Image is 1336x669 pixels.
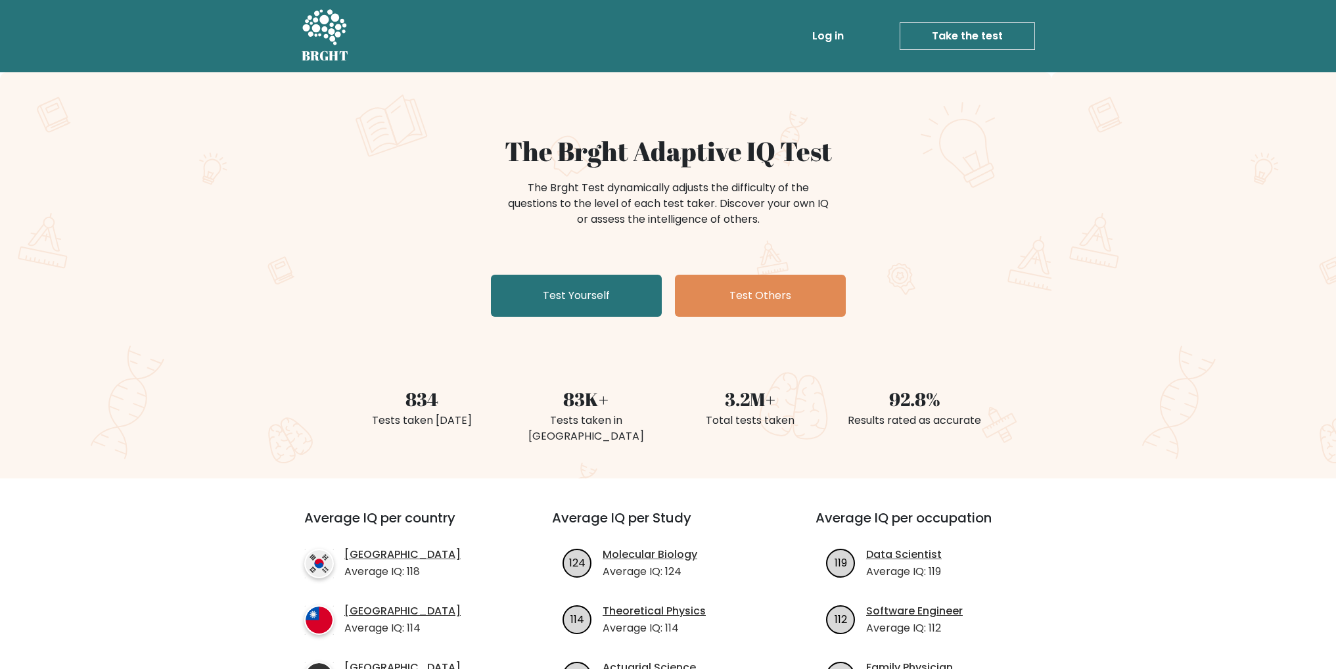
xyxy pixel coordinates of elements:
div: Tests taken in [GEOGRAPHIC_DATA] [512,413,660,444]
h3: Average IQ per country [304,510,505,542]
a: [GEOGRAPHIC_DATA] [344,603,461,619]
p: Average IQ: 114 [344,620,461,636]
text: 119 [835,555,847,570]
div: Results rated as accurate [841,413,989,428]
img: country [304,605,334,635]
h1: The Brght Adaptive IQ Test [348,135,989,167]
a: [GEOGRAPHIC_DATA] [344,547,461,563]
a: Software Engineer [866,603,963,619]
a: Theoretical Physics [603,603,706,619]
h5: BRGHT [302,48,349,64]
div: Total tests taken [676,413,825,428]
a: BRGHT [302,5,349,67]
a: Test Yourself [491,275,662,317]
text: 112 [835,611,847,626]
text: 114 [570,611,584,626]
a: Data Scientist [866,547,942,563]
a: Take the test [900,22,1035,50]
h3: Average IQ per Study [552,510,784,542]
div: Tests taken [DATE] [348,413,496,428]
text: 124 [569,555,586,570]
img: country [304,549,334,578]
a: Log in [807,23,849,49]
div: 92.8% [841,385,989,413]
p: Average IQ: 118 [344,564,461,580]
p: Average IQ: 114 [603,620,706,636]
div: 83K+ [512,385,660,413]
h3: Average IQ per occupation [816,510,1048,542]
p: Average IQ: 112 [866,620,963,636]
div: The Brght Test dynamically adjusts the difficulty of the questions to the level of each test take... [504,180,833,227]
a: Molecular Biology [603,547,697,563]
div: 3.2M+ [676,385,825,413]
div: 834 [348,385,496,413]
a: Test Others [675,275,846,317]
p: Average IQ: 124 [603,564,697,580]
p: Average IQ: 119 [866,564,942,580]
